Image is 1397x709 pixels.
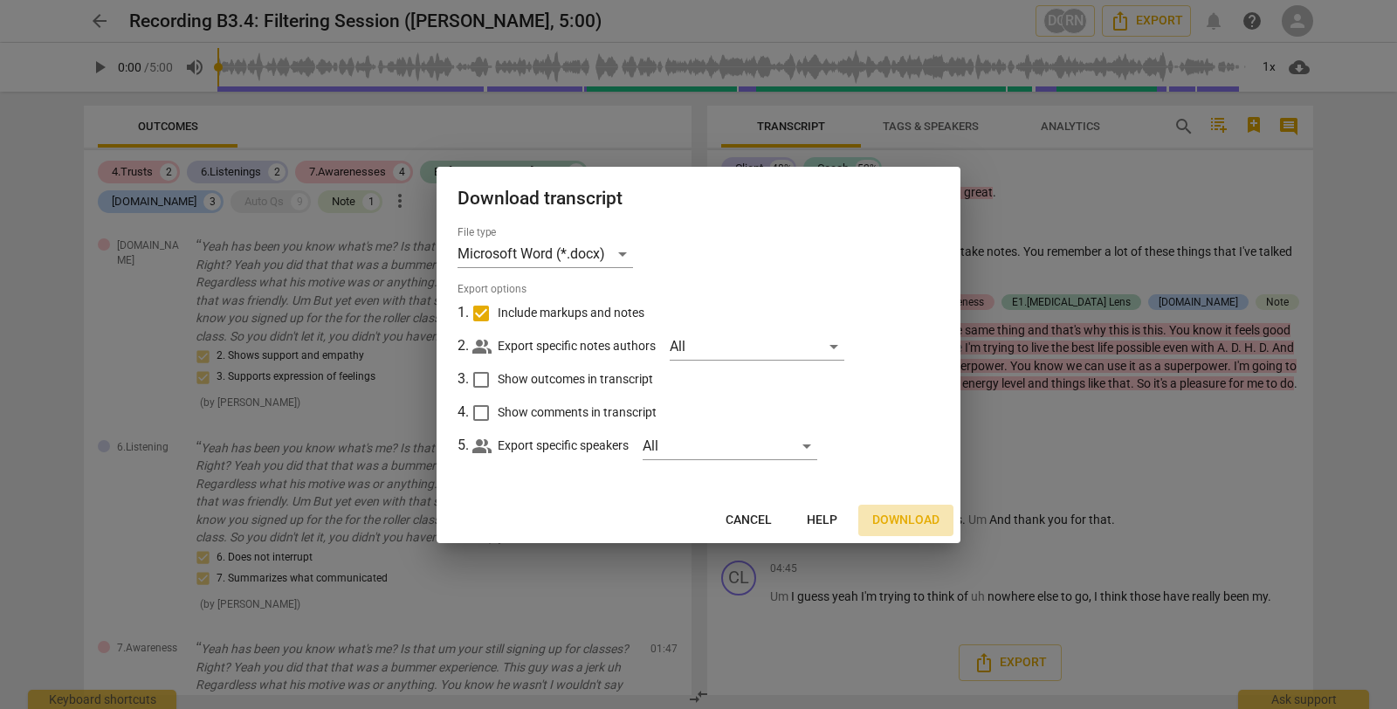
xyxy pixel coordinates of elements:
[498,370,653,389] span: Show outcomes in transcript
[458,188,939,210] h2: Download transcript
[458,430,472,463] td: 5 .
[471,336,492,357] span: people_alt
[498,337,656,355] p: Export specific notes authors
[471,436,492,457] span: people_alt
[458,282,939,297] span: Export options
[458,330,472,363] td: 2 .
[458,240,633,268] div: Microsoft Word (*.docx)
[498,437,629,455] p: Export specific speakers
[458,363,472,396] td: 3 .
[458,297,472,330] td: 1 .
[670,333,844,361] div: All
[793,505,851,536] button: Help
[498,403,657,422] span: Show comments in transcript
[643,432,817,460] div: All
[498,304,644,322] span: Include markups and notes
[458,228,496,238] label: File type
[458,396,472,430] td: 4 .
[807,512,837,529] span: Help
[726,512,772,529] span: Cancel
[712,505,786,536] button: Cancel
[858,505,953,536] button: Download
[872,512,939,529] span: Download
